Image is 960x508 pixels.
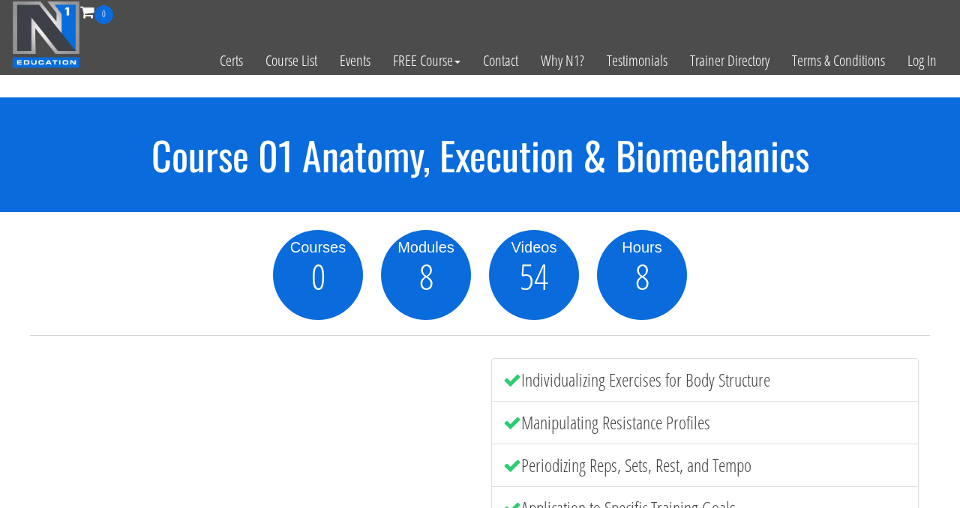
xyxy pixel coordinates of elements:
[491,358,919,402] li: Individualizing Exercises for Body Structure
[781,24,896,97] a: Terms & Conditions
[328,24,382,97] a: Events
[679,24,781,97] a: Trainer Directory
[597,236,687,258] div: Hours
[94,5,113,24] span: 0
[311,258,325,294] span: 0
[419,258,433,294] span: 8
[896,24,948,97] a: Log In
[80,1,113,22] a: 0
[472,24,529,97] a: Contact
[382,24,472,97] a: FREE Course
[520,258,548,294] span: 54
[489,236,579,258] div: Videos
[273,236,363,258] div: Courses
[381,236,471,258] div: Modules
[529,24,595,97] a: Why N1?
[491,401,919,444] li: Manipulating Resistance Profiles
[491,444,919,487] li: Periodizing Reps, Sets, Rest, and Tempo
[254,24,328,97] a: Course List
[635,258,649,294] span: 8
[12,1,80,68] img: n1-education
[208,24,254,97] a: Certs
[595,24,679,97] a: Testimonials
